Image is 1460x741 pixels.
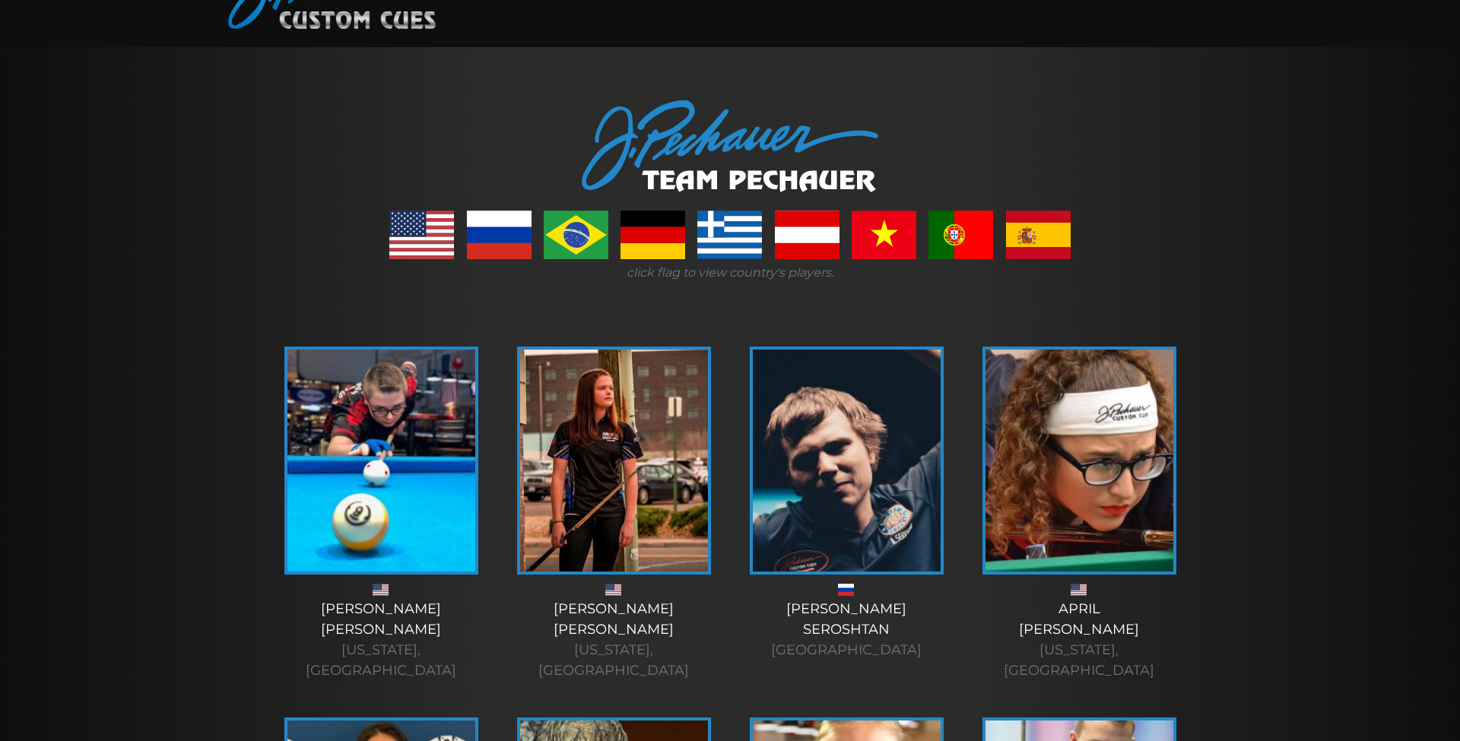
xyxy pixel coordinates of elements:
i: click flag to view country's players. [627,265,833,280]
div: [US_STATE], [GEOGRAPHIC_DATA] [978,640,1180,681]
img: alex-bryant-225x320.jpg [287,350,475,572]
img: amanda-c-1-e1555337534391.jpg [520,350,708,572]
div: [US_STATE], [GEOGRAPHIC_DATA] [280,640,482,681]
div: [PERSON_NAME] [PERSON_NAME] [280,599,482,681]
div: [PERSON_NAME] Seroshtan [745,599,947,660]
a: April[PERSON_NAME] [US_STATE], [GEOGRAPHIC_DATA] [978,347,1180,681]
div: April [PERSON_NAME] [978,599,1180,681]
div: [US_STATE], [GEOGRAPHIC_DATA] [513,640,715,681]
a: [PERSON_NAME][PERSON_NAME] [US_STATE], [GEOGRAPHIC_DATA] [513,347,715,681]
div: [GEOGRAPHIC_DATA] [745,640,947,660]
div: [PERSON_NAME] [PERSON_NAME] [513,599,715,681]
img: andrei-1-225x320.jpg [753,350,941,572]
img: April-225x320.jpg [985,350,1173,572]
a: [PERSON_NAME]Seroshtan [GEOGRAPHIC_DATA] [745,347,947,660]
a: [PERSON_NAME][PERSON_NAME] [US_STATE], [GEOGRAPHIC_DATA] [280,347,482,681]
